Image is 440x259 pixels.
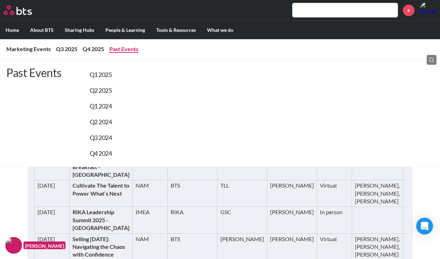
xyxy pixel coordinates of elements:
td: Virtual [317,180,352,207]
p: Past Events [6,66,62,154]
strong: RIKA Leadership Summit 2025 - [GEOGRAPHIC_DATA] [73,209,130,231]
td: IMEA [133,207,168,233]
td: TLL [218,180,267,207]
label: Sharing Hubs [59,21,100,39]
a: Q2 2024 [90,118,112,126]
label: People & Learning [100,21,151,39]
td: NAM [133,180,168,207]
label: About BTS [25,21,59,39]
td: [DATE] [35,180,70,207]
td: GSC [218,207,267,233]
a: Go home [4,5,45,15]
a: Q4 2024 [90,149,112,157]
strong: Selling [DATE]: Navigating the Chaos with Confidence [73,236,125,258]
label: What we do [201,21,239,39]
td: [PERSON_NAME] [267,180,317,207]
td: In person [317,207,352,233]
a: Q3 2025 [56,45,77,52]
a: Q4 2025 [83,45,104,52]
img: BTS Logo [4,5,32,15]
img: F [5,237,22,254]
figcaption: [PERSON_NAME] [23,241,66,250]
td: BTS [168,180,218,207]
a: Past Events [109,45,138,52]
a: Marketing Events [6,45,51,52]
a: + [403,5,414,16]
div: Open Intercom Messenger [416,218,433,234]
a: Q2 2025 [90,86,112,94]
label: Tools & Resources [151,21,201,39]
img: Annabelle Carver [420,2,436,19]
a: Q1 2024 [90,102,112,110]
strong: Diversity, Equity, and Inclusion (DEI) Leaders Breakfast - [GEOGRAPHIC_DATA] [73,148,130,178]
a: Q3 2024 [90,134,112,141]
td: [PERSON_NAME], [PERSON_NAME], [PERSON_NAME] [352,180,403,207]
td: [DATE] [35,207,70,233]
a: Q1 2025 [90,71,112,78]
td: RIKA [168,207,218,233]
strong: Cultivate The Talent to Power What’s Next [73,182,129,196]
a: Profile [420,2,436,19]
td: [PERSON_NAME] [267,207,317,233]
